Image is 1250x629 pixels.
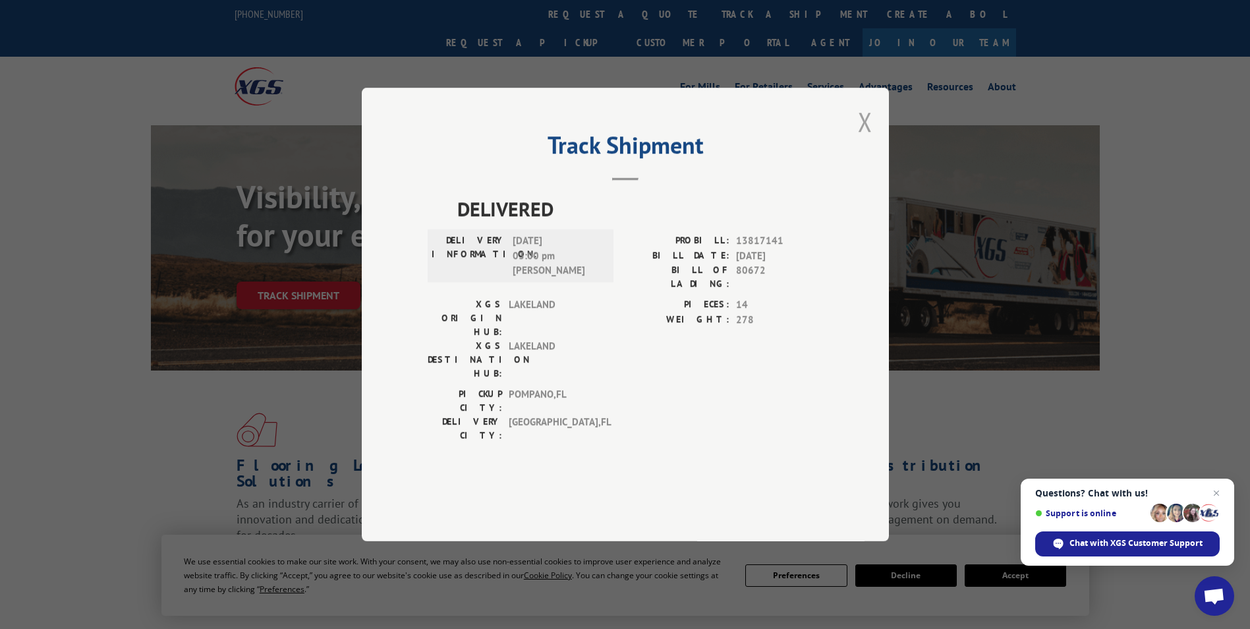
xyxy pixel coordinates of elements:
span: 14 [736,297,823,313]
h2: Track Shipment [428,136,823,161]
label: BILL OF LADING: [625,263,729,291]
label: DELIVERY CITY: [428,415,502,442]
span: 278 [736,313,823,328]
span: Chat with XGS Customer Support [1069,537,1203,549]
label: BILL DATE: [625,249,729,264]
a: Open chat [1195,576,1234,616]
label: XGS ORIGIN HUB: [428,297,502,339]
span: LAKELAND [509,297,598,339]
span: [DATE] [736,249,823,264]
span: Support is online [1035,508,1146,518]
label: DELIVERY INFORMATION: [432,233,506,278]
span: [GEOGRAPHIC_DATA] , FL [509,415,598,442]
span: DELIVERED [457,194,823,224]
button: Close modal [858,104,872,139]
label: PIECES: [625,297,729,313]
span: 13817141 [736,233,823,249]
span: LAKELAND [509,339,598,380]
span: 80672 [736,263,823,291]
span: [DATE] 03:00 pm [PERSON_NAME] [513,233,602,278]
span: Chat with XGS Customer Support [1035,531,1220,556]
label: PROBILL: [625,233,729,249]
label: PICKUP CITY: [428,387,502,415]
span: POMPANO , FL [509,387,598,415]
label: WEIGHT: [625,313,729,328]
label: XGS DESTINATION HUB: [428,339,502,380]
span: Questions? Chat with us! [1035,488,1220,498]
